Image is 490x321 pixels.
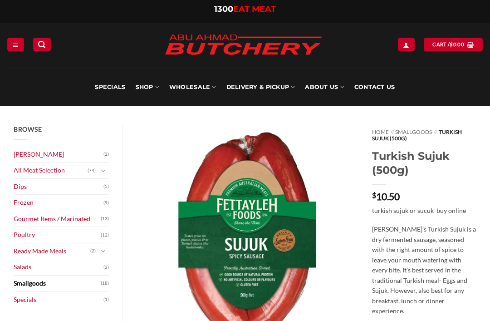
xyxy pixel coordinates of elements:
[450,41,464,47] bdi: 0.00
[424,38,482,51] a: View cart
[33,38,50,51] a: Search
[14,292,103,308] a: Specials
[136,68,159,106] a: SHOP
[14,125,42,133] span: Browse
[14,147,103,163] a: [PERSON_NAME]
[103,148,109,161] span: (2)
[391,128,394,135] span: //
[101,212,109,226] span: (13)
[226,68,295,106] a: Delivery & Pickup
[434,128,437,135] span: //
[103,196,109,210] span: (9)
[354,68,395,106] a: Contact Us
[372,224,476,316] p: [PERSON_NAME]’s Turkish Sujuk is a dry fermented sausage, seasoned with the right amount of spice...
[88,164,96,178] span: (74)
[14,211,101,227] a: Gourmet Items / Marinated
[395,128,432,135] a: Smallgoods
[7,38,24,51] a: Menu
[103,261,109,274] span: (2)
[95,68,125,106] a: Specials
[372,206,476,216] p: turkish sujuk or sucuk buy online
[14,179,103,195] a: Dips
[90,244,96,258] span: (2)
[214,4,233,14] span: 1300
[398,38,414,51] a: Login
[450,40,453,49] span: $
[14,259,103,275] a: Salads
[372,191,400,202] bdi: 10.50
[372,128,389,135] a: Home
[169,68,216,106] a: Wholesale
[14,163,88,178] a: All Meat Selection
[214,4,276,14] a: 1300EAT MEAT
[98,246,109,256] button: Toggle
[432,40,464,49] span: Cart /
[98,166,109,176] button: Toggle
[14,195,103,211] a: Frozen
[103,293,109,306] span: (1)
[157,28,329,63] img: Abu Ahmad Butchery
[372,128,461,142] span: Turkish Sujuk (500g)
[372,192,376,199] span: $
[101,277,109,290] span: (18)
[305,68,344,106] a: About Us
[372,149,476,177] h1: Turkish Sujuk (500g)
[14,276,101,291] a: Smallgoods
[233,4,276,14] span: EAT MEAT
[101,228,109,242] span: (12)
[103,180,109,193] span: (5)
[14,227,101,243] a: Poultry
[14,243,90,259] a: Ready Made Meals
